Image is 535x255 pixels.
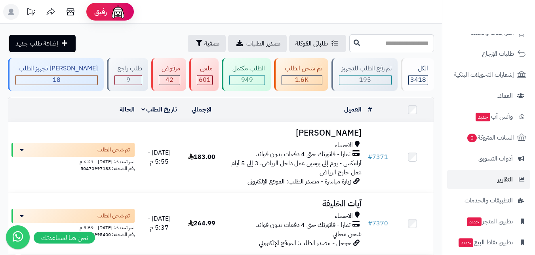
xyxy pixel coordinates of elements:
[467,217,482,226] span: جديد
[447,170,530,189] a: التقارير
[94,7,107,17] span: رفيق
[188,152,215,162] span: 183.00
[197,64,213,73] div: ملغي
[230,76,265,85] div: 949
[466,132,514,143] span: السلات المتروكة
[447,191,530,210] a: التطبيقات والخدمات
[408,64,428,73] div: الكل
[80,165,135,172] span: رقم الشحنة: 50470997183
[220,58,272,91] a: الطلب مكتمل 949
[295,39,328,48] span: طلباتي المُوكلة
[150,58,188,91] a: مرفوض 42
[256,150,350,159] span: تمارا - فاتورتك حتى 4 دفعات بدون فوائد
[368,219,388,228] a: #7370
[188,58,220,91] a: ملغي 601
[105,58,150,91] a: طلب راجع 9
[6,58,105,91] a: [PERSON_NAME] تجهيز الطلب 18
[289,35,346,52] a: طلباتي المُوكلة
[447,65,530,84] a: إشعارات التحويلات البنكية
[148,148,171,166] span: [DATE] - 5:55 م
[97,212,130,220] span: تم شحن الطلب
[368,152,372,162] span: #
[447,149,530,168] a: أدوات التسويق
[192,105,211,114] a: الإجمالي
[478,153,513,164] span: أدوات التسويق
[368,219,372,228] span: #
[368,152,388,162] a: #7371
[9,35,76,52] a: إضافة طلب جديد
[126,75,130,85] span: 9
[11,223,135,231] div: اخر تحديث: [DATE] - 5:59 م
[231,159,362,177] span: أرامكس - يوم إلى يومين عمل داخل الرياض، 3 إلى 5 أيام عمل خارج الرياض
[15,39,58,48] span: إضافة طلب جديد
[228,35,287,52] a: تصدير الطلبات
[80,231,135,238] span: رقم الشحنة: 50470995400
[335,141,353,150] span: الاحساء
[497,90,513,101] span: العملاء
[459,238,473,247] span: جديد
[229,64,265,73] div: الطلب مكتمل
[339,76,392,85] div: 195
[497,174,513,185] span: التقارير
[53,75,61,85] span: 18
[482,48,514,59] span: طلبات الإرجاع
[21,4,41,22] a: تحديثات المنصة
[467,134,477,142] span: 0
[282,64,322,73] div: تم شحن الطلب
[466,216,513,227] span: تطبيق المتجر
[447,212,530,231] a: تطبيق المتجرجديد
[359,75,371,85] span: 195
[188,35,226,52] button: تصفية
[447,233,530,252] a: تطبيق نقاط البيعجديد
[16,76,97,85] div: 18
[475,111,513,122] span: وآتس آب
[368,105,372,114] a: #
[110,4,126,20] img: ai-face.png
[282,76,322,85] div: 1604
[226,128,362,138] h3: [PERSON_NAME]
[458,237,513,248] span: تطبيق نقاط البيع
[226,199,362,208] h3: آيات الخليفة
[120,105,135,114] a: الحالة
[141,105,177,114] a: تاريخ الطلب
[333,229,362,239] span: شحن مجاني
[97,146,130,154] span: تم شحن الطلب
[148,214,171,232] span: [DATE] - 5:37 م
[246,39,280,48] span: تصدير الطلبات
[339,64,392,73] div: تم رفع الطلب للتجهيز
[256,221,350,230] span: تمارا - فاتورتك حتى 4 دفعات بدون فوائد
[295,75,308,85] span: 1.6K
[114,64,142,73] div: طلب راجع
[447,86,530,105] a: العملاء
[115,76,142,85] div: 9
[335,212,353,221] span: الاحساء
[159,64,181,73] div: مرفوض
[241,75,253,85] span: 949
[15,64,98,73] div: [PERSON_NAME] تجهيز الطلب
[11,157,135,165] div: اخر تحديث: [DATE] - 6:21 م
[272,58,330,91] a: تم شحن الطلب 1.6K
[248,177,351,186] span: زيارة مباشرة - مصدر الطلب: الموقع الإلكتروني
[465,195,513,206] span: التطبيقات والخدمات
[204,39,219,48] span: تصفية
[454,69,514,80] span: إشعارات التحويلات البنكية
[199,75,211,85] span: 601
[399,58,436,91] a: الكل3418
[447,107,530,126] a: وآتس آبجديد
[447,128,530,147] a: السلات المتروكة0
[447,44,530,63] a: طلبات الإرجاع
[159,76,180,85] div: 42
[476,113,490,121] span: جديد
[197,76,212,85] div: 601
[259,238,351,248] span: جوجل - مصدر الطلب: الموقع الإلكتروني
[188,219,215,228] span: 264.99
[344,105,362,114] a: العميل
[330,58,400,91] a: تم رفع الطلب للتجهيز 195
[166,75,173,85] span: 42
[410,75,426,85] span: 3418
